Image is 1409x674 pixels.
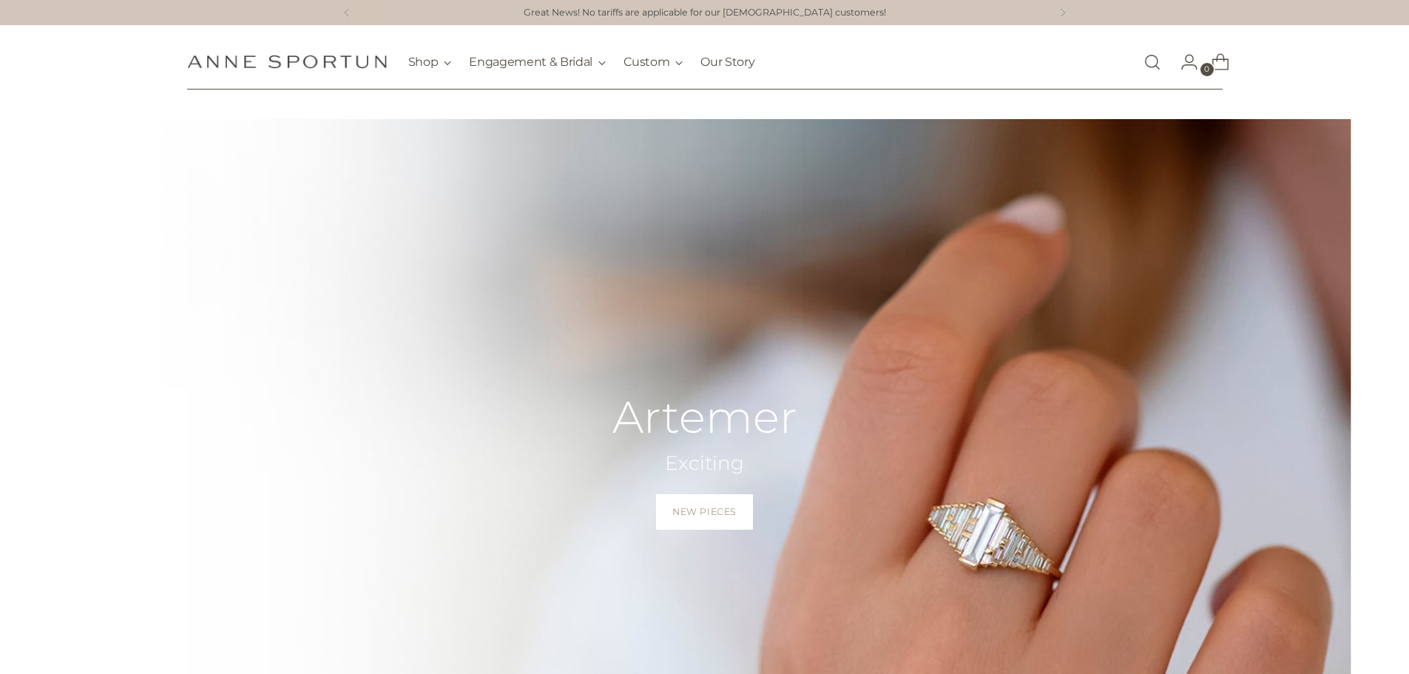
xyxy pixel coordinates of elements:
[656,494,753,530] a: New Pieces
[524,6,886,20] a: Great News! No tariffs are applicable for our [DEMOGRAPHIC_DATA] customers!
[187,55,387,69] a: Anne Sportun Fine Jewellery
[672,505,737,519] span: New Pieces
[1169,47,1198,77] a: Go to the account page
[612,451,797,476] h2: Exciting
[1200,63,1214,76] span: 0
[408,46,452,78] button: Shop
[700,46,754,78] a: Our Story
[1200,47,1229,77] a: Open cart modal
[612,393,797,442] h2: Artemer
[1138,47,1167,77] a: Open search modal
[469,46,606,78] button: Engagement & Bridal
[624,46,683,78] button: Custom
